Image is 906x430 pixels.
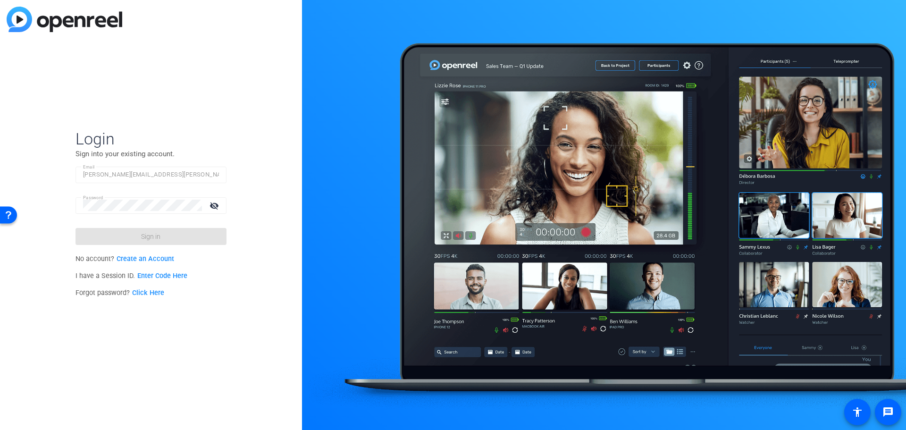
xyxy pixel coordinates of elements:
a: Click Here [132,289,164,297]
span: I have a Session ID. [75,272,187,280]
span: Login [75,129,226,149]
span: Forgot password? [75,289,164,297]
mat-label: Email [83,164,95,169]
a: Enter Code Here [137,272,187,280]
img: blue-gradient.svg [7,7,122,32]
input: Enter Email Address [83,169,219,180]
mat-icon: accessibility [852,406,863,418]
span: No account? [75,255,174,263]
p: Sign into your existing account. [75,149,226,159]
mat-icon: message [882,406,894,418]
mat-label: Password [83,195,103,200]
a: Create an Account [117,255,174,263]
mat-icon: visibility_off [204,199,226,212]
